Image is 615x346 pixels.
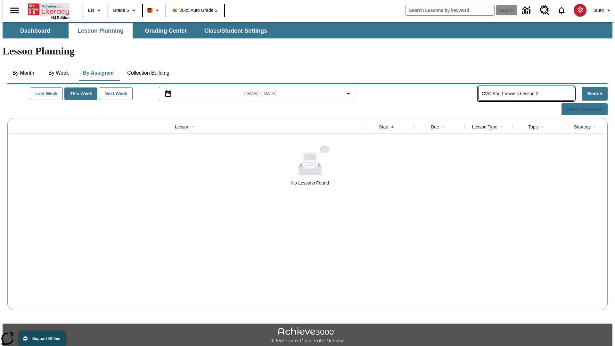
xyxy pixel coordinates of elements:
[528,124,539,130] div: Topic
[269,327,346,344] img: Achieve3000 Differentiate Accelerate Achieve
[78,65,119,81] button: By Assigned
[134,23,198,38] button: Grading Center
[497,123,505,131] button: Sort
[590,4,615,16] button: Profile/Settings
[10,145,610,186] div: No Lessons Found
[113,7,129,14] span: Grade 5
[148,6,152,14] span: B
[173,7,217,14] span: 2025 Auto Grade 5
[291,180,329,186] div: No Lessons Found
[19,331,65,346] button: Support Offline
[162,90,353,97] button: Select the date range menu item
[122,65,175,81] button: Collection Building
[7,65,39,81] button: By Month
[574,124,591,130] div: Strategy
[189,123,197,131] button: Sort
[3,23,273,38] div: SubNavbar
[3,23,67,38] button: Dashboard
[591,123,598,131] button: Sort
[64,87,97,100] button: This Week
[5,1,24,20] button: Open side menu
[28,2,70,20] div: Home
[539,123,546,131] button: Sort
[553,2,570,19] a: Notifications
[85,4,106,16] button: Language: EN, Select a language
[379,124,389,130] div: Start
[69,23,133,38] button: Lesson Planning
[593,7,604,14] span: Tauto
[51,16,70,20] span: NJ Edition
[345,90,352,97] svg: Collapse Date Range Filter
[570,2,590,19] button: Select a new avatar
[574,4,586,17] img: avatar image
[88,7,94,14] span: EN
[32,336,60,341] span: Support Offline
[536,2,553,19] a: Resource Center, Will open in new tab
[482,89,574,98] input: Search Assigned Lessons
[28,3,70,16] a: Home
[244,90,277,97] span: [DATE] - [DATE]
[439,123,447,131] button: Sort
[110,4,140,16] button: Grade: Grade 5, Select a grade
[30,87,63,100] button: Last Week
[3,22,612,38] div: SubNavbar
[3,45,612,57] h1: Lesson Planning
[389,123,396,131] button: Sort
[175,124,189,130] div: Lesson
[582,87,608,101] button: Search
[199,23,272,38] button: Class/Student Settings
[518,2,536,19] a: Data Center
[99,87,133,100] button: Next Week
[431,124,439,130] div: Due
[43,65,75,81] button: By Week
[145,4,164,16] button: Boost Class color is orange. Change class color
[406,5,494,15] input: search field
[472,124,497,130] div: Lesson Type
